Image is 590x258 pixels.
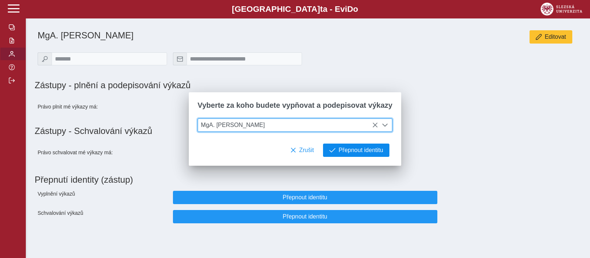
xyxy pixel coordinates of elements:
[339,147,383,154] span: Přepnout identitu
[353,4,358,14] span: o
[323,144,389,157] button: Přepnout identitu
[173,210,437,223] button: Přepnout identitu
[299,147,314,154] span: Zrušit
[35,142,170,163] div: Právo schvalovat mé výkazy má:
[35,96,170,117] div: Právo plnit mé výkazy má:
[35,80,392,90] h1: Zástupy - plnění a podepisování výkazů
[530,30,572,44] button: Editovat
[35,172,575,188] h1: Přepnutí identity (zástup)
[320,4,323,14] span: t
[198,101,392,110] span: Vyberte za koho budete vypňovat a podepisovat výkazy
[347,4,353,14] span: D
[198,119,378,131] span: MgA. [PERSON_NAME]
[35,126,581,136] h1: Zástupy - Schvalování výkazů
[541,3,582,16] img: logo_web_su.png
[173,191,437,204] button: Přepnout identitu
[284,144,320,157] button: Zrušit
[179,213,431,220] span: Přepnout identitu
[35,188,170,207] div: Vyplnění výkazů
[179,194,431,201] span: Přepnout identitu
[35,207,170,226] div: Schvalování výkazů
[22,4,568,14] b: [GEOGRAPHIC_DATA] a - Evi
[545,34,566,40] span: Editovat
[38,30,392,41] h1: MgA. [PERSON_NAME]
